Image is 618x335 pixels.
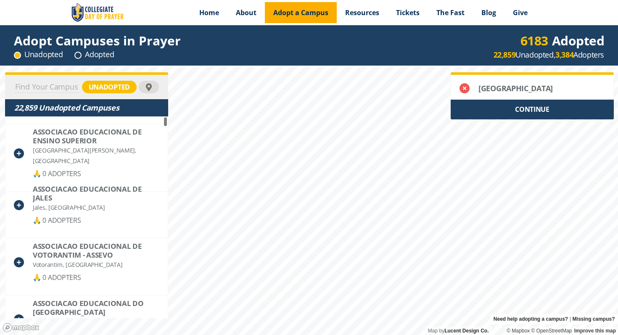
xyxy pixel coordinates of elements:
div: CONTINUE [451,100,614,119]
a: Mapbox [507,328,530,334]
div: Adopted [520,35,605,46]
div: | [490,314,618,324]
a: Blog [473,2,504,23]
div: ASSOCIACAO EDUCACIONAL DO VALE DA JURUMIRIM [33,299,159,317]
a: Resources [337,2,388,23]
div: Avaré, [GEOGRAPHIC_DATA] [33,317,159,327]
div: Adopted [74,49,114,60]
span: Blog [481,8,496,17]
span: The Fast [436,8,465,17]
div: Map by [425,327,492,335]
a: OpenStreetMap [531,328,572,334]
a: Lucent Design Co. [444,328,489,334]
div: [GEOGRAPHIC_DATA][PERSON_NAME], [GEOGRAPHIC_DATA] [33,145,159,166]
a: Missing campus? [573,314,615,324]
div: 🙏 0 ADOPTERS [33,272,159,283]
span: Tickets [396,8,420,17]
a: Need help adopting a campus? [494,314,568,324]
a: Give [504,2,536,23]
a: Improve this map [574,328,616,334]
div: 🙏 0 ADOPTERS [33,215,159,226]
span: Adopt a Campus [273,8,328,17]
span: Give [513,8,528,17]
div: 6183 [520,35,548,46]
div: Unadopted [14,49,63,60]
div: [GEOGRAPHIC_DATA] [478,84,588,92]
strong: 22,859 [494,50,516,60]
strong: 3,384 [555,50,573,60]
a: The Fast [428,2,473,23]
a: Home [191,2,227,23]
div: Adopt Campuses in Prayer [14,35,181,46]
div: ASSOCIACAO EDUCACIONAL DE VOTORANTIM - ASSEVO [33,242,159,259]
div: ASSOCIACAO EDUCACIONAL DE JALES [33,185,159,202]
a: Adopt a Campus [265,2,337,23]
a: Tickets [388,2,428,23]
div: ASSOCIACAO EDUCACIONAL DE ENSINO SUPERIOR [33,127,159,145]
div: unadopted [82,81,137,93]
div: 🙏 0 ADOPTERS [33,169,159,179]
div: Unadopted, Adopters [494,50,604,60]
div: Jales, [GEOGRAPHIC_DATA] [33,202,159,213]
span: Resources [345,8,379,17]
a: Mapbox logo [3,323,40,332]
div: 22,859 Unadopted Campuses [14,103,159,113]
span: About [236,8,256,17]
span: Home [199,8,219,17]
a: About [227,2,265,23]
input: Find Your Campus [14,81,80,93]
div: Votorantim, [GEOGRAPHIC_DATA] [33,259,159,270]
